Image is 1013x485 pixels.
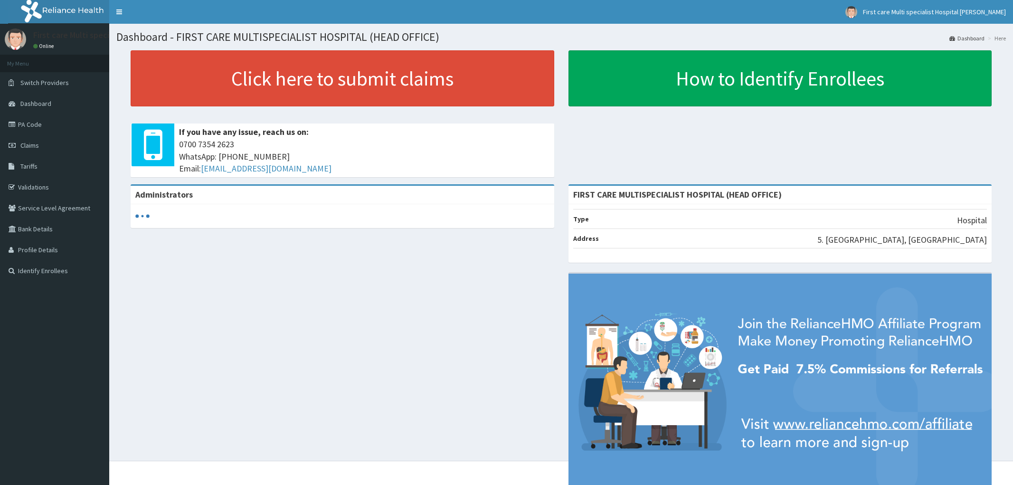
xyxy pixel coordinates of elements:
b: Address [573,234,599,243]
span: Tariffs [20,162,38,171]
span: 0700 7354 2623 WhatsApp: [PHONE_NUMBER] Email: [179,138,549,175]
span: Claims [20,141,39,150]
img: User Image [5,29,26,50]
a: [EMAIL_ADDRESS][DOMAIN_NAME] [201,163,331,174]
h1: Dashboard - FIRST CARE MULTISPECIALIST HOSPITAL (HEAD OFFICE) [116,31,1006,43]
span: First care Multi specialist Hospital [PERSON_NAME] [863,8,1006,16]
p: Hospital [957,214,987,227]
b: Type [573,215,589,223]
p: 5. [GEOGRAPHIC_DATA], [GEOGRAPHIC_DATA] [817,234,987,246]
b: Administrators [135,189,193,200]
svg: audio-loading [135,209,150,223]
a: Online [33,43,56,49]
li: Here [985,34,1006,42]
span: Switch Providers [20,78,69,87]
span: Dashboard [20,99,51,108]
strong: FIRST CARE MULTISPECIALIST HOSPITAL (HEAD OFFICE) [573,189,782,200]
a: How to Identify Enrollees [568,50,992,106]
a: Click here to submit claims [131,50,554,106]
b: If you have any issue, reach us on: [179,126,309,137]
p: First care Multi specialist Hospital [PERSON_NAME] [33,31,223,39]
a: Dashboard [949,34,985,42]
img: User Image [845,6,857,18]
